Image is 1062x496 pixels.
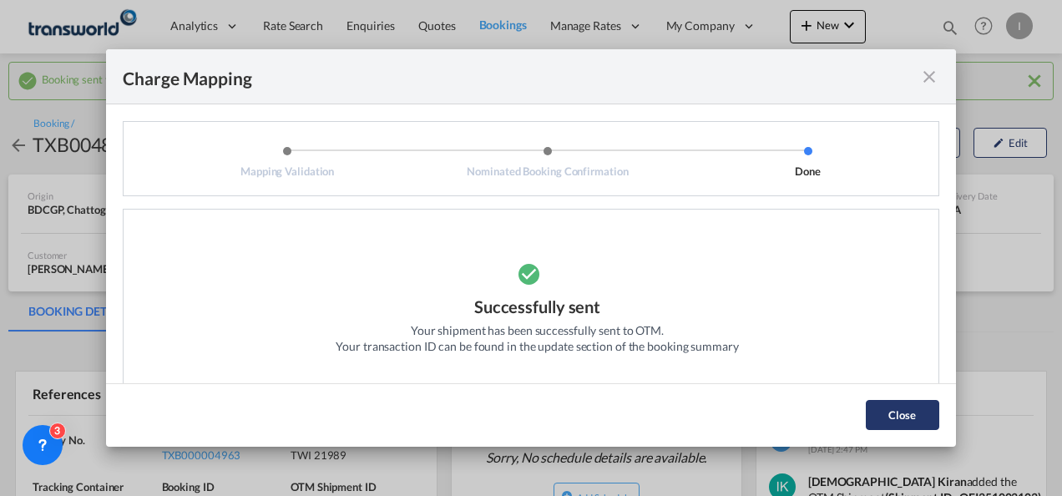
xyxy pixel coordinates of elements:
body: Editor, editor2 [17,17,246,34]
div: Your shipment has been successfully sent to OTM. [411,322,664,339]
div: Your transaction ID can be found in the update section of the booking summary [336,338,738,355]
li: Done [678,145,938,179]
md-icon: icon-close fg-AAA8AD cursor [919,67,939,87]
li: Nominated Booking Confirmation [417,145,678,179]
button: Close [866,400,939,430]
md-icon: icon-checkbox-marked-circle [517,253,559,295]
div: Successfully sent [474,295,600,322]
li: Mapping Validation [157,145,417,179]
md-dialog: Mapping ValidationNominated Booking ... [106,49,956,446]
div: Charge Mapping [123,66,252,87]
